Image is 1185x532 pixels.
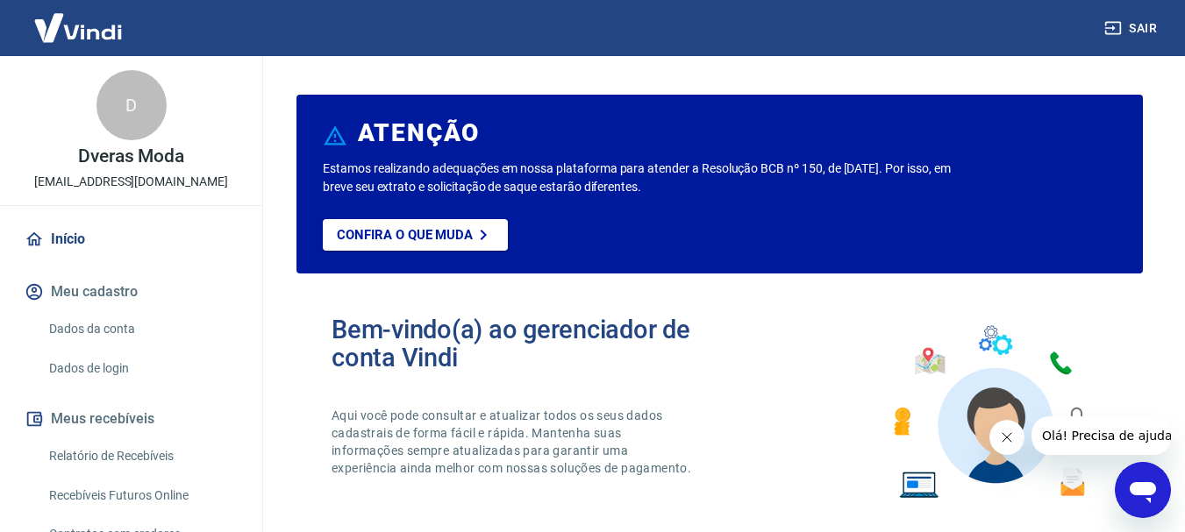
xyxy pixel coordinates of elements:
a: Confira o que muda [323,219,508,251]
p: Dveras Moda [78,147,184,166]
p: [EMAIL_ADDRESS][DOMAIN_NAME] [34,173,228,191]
h2: Bem-vindo(a) ao gerenciador de conta Vindi [332,316,720,372]
a: Relatório de Recebíveis [42,438,241,474]
div: D [96,70,167,140]
a: Dados de login [42,351,241,387]
a: Recebíveis Futuros Online [42,478,241,514]
p: Aqui você pode consultar e atualizar todos os seus dados cadastrais de forma fácil e rápida. Mant... [332,407,695,477]
img: Imagem de um avatar masculino com diversos icones exemplificando as funcionalidades do gerenciado... [878,316,1108,509]
button: Meu cadastro [21,273,241,311]
span: Olá! Precisa de ajuda? [11,12,147,26]
button: Meus recebíveis [21,400,241,438]
h6: ATENÇÃO [358,124,480,142]
a: Dados da conta [42,311,241,347]
p: Confira o que muda [337,227,473,243]
iframe: Botão para abrir a janela de mensagens [1115,462,1171,518]
iframe: Mensagem da empresa [1032,416,1171,455]
p: Estamos realizando adequações em nossa plataforma para atender a Resolução BCB nº 150, de [DATE].... [323,160,958,196]
a: Início [21,220,241,259]
iframe: Fechar mensagem [989,420,1024,455]
button: Sair [1101,12,1164,45]
img: Vindi [21,1,135,54]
